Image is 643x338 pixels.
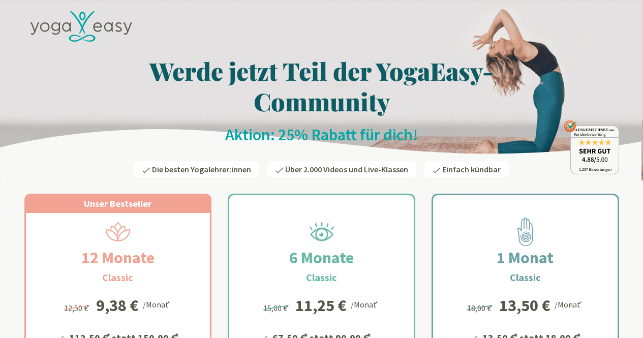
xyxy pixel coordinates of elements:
div: 13,50 € [499,297,550,314]
span: 15,00 € [263,303,290,313]
span: 18,00 € [467,303,494,313]
div: /Monat [555,297,584,311]
h3: Classic [510,270,541,285]
div: 9,38 € [96,297,139,314]
img: ausgezeichnet_badge.png [564,120,619,174]
span: Unser Bestseller [84,198,151,209]
h3: Classic [102,270,133,285]
h3: Classic [306,270,337,285]
h2: 1 Monat [472,245,578,270]
span: Einfach kündbar [442,164,501,174]
h1: Werde jetzt Teil der YogaEasy-Community [24,55,619,116]
div: 11,25 € [295,297,347,314]
span: Über 2.000 Videos und Live-Klassen [285,164,408,174]
h2: 12 Monate [57,245,179,270]
span: 12,50 € [64,303,91,313]
div: /Monat [351,297,380,311]
div: /Monat [143,297,172,311]
h2: 6 Monate [265,245,378,270]
h2: Aktion: 25% Rabatt für dich! [24,125,619,145]
span: Die besten Yogalehrer:innen [152,164,251,174]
